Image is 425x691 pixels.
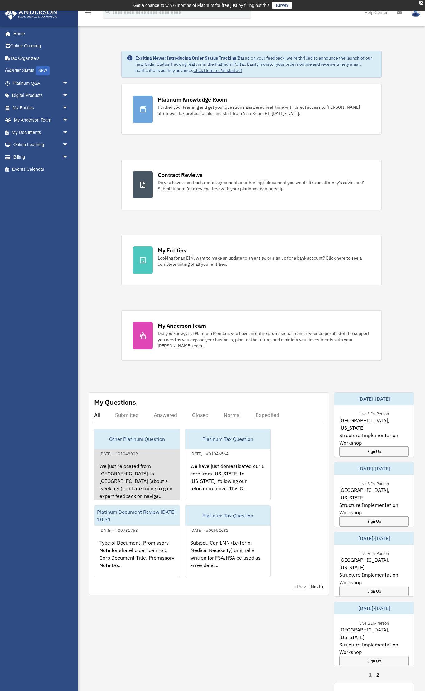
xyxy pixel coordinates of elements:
div: Platinum Tax Question [185,429,270,449]
div: Live & In-Person [354,410,394,417]
span: arrow_drop_down [62,151,75,164]
a: Order StatusNEW [4,64,78,77]
div: Answered [154,412,177,418]
a: Click Here to get started! [193,68,242,73]
div: Live & In-Person [354,619,394,626]
a: Digital Productsarrow_drop_down [4,89,78,102]
i: menu [84,9,92,16]
a: My Entitiesarrow_drop_down [4,102,78,114]
div: [DATE] - #01048009 [94,450,143,456]
a: Next > [311,584,324,590]
div: Live & In-Person [354,550,394,556]
div: [DATE]-[DATE] [334,532,414,545]
div: All [94,412,100,418]
span: [GEOGRAPHIC_DATA], [US_STATE] [339,556,409,571]
strong: Exciting News: Introducing Order Status Tracking! [135,55,238,61]
div: Expedited [256,412,279,418]
div: Submitted [115,412,139,418]
div: Did you know, as a Platinum Member, you have an entire professional team at your disposal? Get th... [158,330,370,349]
a: My Anderson Teamarrow_drop_down [4,114,78,126]
span: arrow_drop_down [62,139,75,151]
a: Platinum Tax Question[DATE] - #01046564We have just domesticated our C corp from [US_STATE] to [U... [185,429,271,500]
a: My Entities Looking for an EIN, want to make an update to an entity, or sign up for a bank accoun... [121,235,381,285]
span: Structure Implementation Workshop [339,641,409,656]
div: NEW [36,66,50,75]
div: Do you have a contract, rental agreement, or other legal document you would like an attorney's ad... [158,179,370,192]
span: [GEOGRAPHIC_DATA], [US_STATE] [339,486,409,501]
a: My Documentsarrow_drop_down [4,126,78,139]
div: My Anderson Team [158,322,206,330]
div: [DATE] - #00652682 [185,527,234,533]
a: My Anderson Team Did you know, as a Platinum Member, you have an entire professional team at your... [121,310,381,361]
a: Platinum Tax Question[DATE] - #00652682Subject: Can LMN (Letter of Medical Necessity) originally ... [185,505,271,577]
a: Other Platinum Question[DATE] - #01048009We just relocated from [GEOGRAPHIC_DATA] to [GEOGRAPHIC_... [94,429,180,500]
span: [GEOGRAPHIC_DATA], [US_STATE] [339,417,409,431]
span: Structure Implementation Workshop [339,431,409,446]
a: Online Ordering [4,40,78,52]
a: Platinum Knowledge Room Further your learning and get your questions answered real-time with dire... [121,84,381,135]
span: Structure Implementation Workshop [339,571,409,586]
a: Platinum Document Review [DATE] 10:31[DATE] - #00731758Type of Document: Promissory Note for shar... [94,505,180,577]
a: Events Calendar [4,163,78,176]
div: Platinum Tax Question [185,506,270,526]
div: Live & In-Person [354,480,394,486]
a: Sign Up [339,516,409,527]
div: My Questions [94,398,136,407]
a: Billingarrow_drop_down [4,151,78,163]
div: Other Platinum Question [94,429,180,449]
a: Home [4,27,75,40]
a: Sign Up [339,446,409,457]
span: arrow_drop_down [62,126,75,139]
span: [GEOGRAPHIC_DATA], [US_STATE] [339,626,409,641]
span: arrow_drop_down [62,77,75,90]
img: Anderson Advisors Platinum Portal [3,7,59,20]
a: menu [84,11,92,16]
span: arrow_drop_down [62,102,75,114]
div: Based on your feedback, we're thrilled to announce the launch of our new Order Status Tracking fe... [135,55,376,74]
img: User Pic [411,8,420,17]
span: Structure Implementation Workshop [339,501,409,516]
a: Tax Organizers [4,52,78,64]
div: Closed [192,412,209,418]
div: My Entities [158,246,186,254]
div: [DATE]-[DATE] [334,602,414,614]
a: Platinum Q&Aarrow_drop_down [4,77,78,89]
div: Further your learning and get your questions answered real-time with direct access to [PERSON_NAM... [158,104,370,117]
a: Sign Up [339,656,409,666]
span: arrow_drop_down [62,114,75,127]
div: Get a chance to win 6 months of Platinum for free just by filling out this [133,2,270,9]
div: Platinum Document Review [DATE] 10:31 [94,506,180,526]
div: Type of Document: Promissory Note for shareholder loan to C Corp Document Title: Promissory Note ... [94,534,180,583]
a: Contract Reviews Do you have a contract, rental agreement, or other legal document you would like... [121,160,381,210]
div: Looking for an EIN, want to make an update to an entity, or sign up for a bank account? Click her... [158,255,370,267]
i: search [104,8,111,15]
div: [DATE]-[DATE] [334,393,414,405]
div: Contract Reviews [158,171,202,179]
div: [DATE] - #01046564 [185,450,234,456]
span: arrow_drop_down [62,89,75,102]
div: close [419,1,423,5]
div: We have just domesticated our C corp from [US_STATE] to [US_STATE], following our relocation move... [185,457,270,506]
div: We just relocated from [GEOGRAPHIC_DATA] to [GEOGRAPHIC_DATA] (about a week ago), and are trying ... [94,457,180,506]
div: Subject: Can LMN (Letter of Medical Necessity) originally written for FSA/HSA be used as an evide... [185,534,270,583]
a: Sign Up [339,586,409,596]
div: Normal [224,412,241,418]
a: survey [272,2,292,9]
div: Platinum Knowledge Room [158,96,227,103]
div: [DATE] - #00731758 [94,527,143,533]
div: [DATE]-[DATE] [334,462,414,475]
a: Online Learningarrow_drop_down [4,139,78,151]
